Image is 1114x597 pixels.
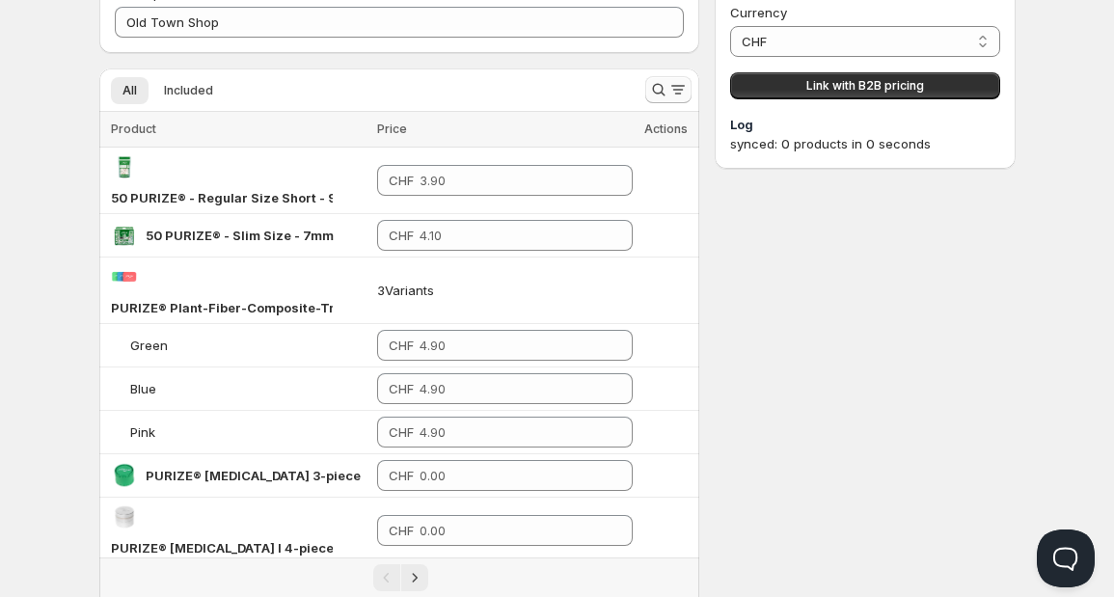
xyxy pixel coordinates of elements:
[99,557,700,597] nav: Pagination
[130,422,155,442] div: Pink
[111,540,334,556] span: PURIZE® [MEDICAL_DATA] I 4-piece
[389,173,414,188] span: CHF
[420,220,604,251] input: 4.10
[730,72,999,99] button: Link with B2B pricing
[377,122,407,136] span: Price
[389,523,414,538] span: CHF
[130,381,156,396] span: Blue
[146,466,361,485] div: PURIZE® Grinder 3-piece
[420,373,604,404] input: 4.90
[420,460,604,491] input: 0.00
[806,78,924,94] span: Link with B2B pricing
[420,515,604,546] input: 0.00
[420,165,604,196] input: 3.90
[1037,529,1095,587] iframe: Help Scout Beacon - Open
[115,7,685,38] input: Private internal description
[111,300,375,315] span: PURIZE® Plant-Fiber-Composite-Tray KIT
[130,379,156,398] div: Blue
[111,298,333,317] div: PURIZE® Plant-Fiber-Composite-Tray KIT
[371,258,639,324] td: 3 Variants
[111,190,360,205] span: 50 PURIZE® - Regular Size Short - 9mm
[130,424,155,440] span: Pink
[164,83,213,98] span: Included
[122,83,137,98] span: All
[389,381,414,396] span: CHF
[420,330,604,361] input: 4.90
[389,424,414,440] span: CHF
[146,228,334,243] span: 50 PURIZE® - Slim Size - 7mm
[389,338,414,353] span: CHF
[111,538,333,557] div: PURIZE® Grinder I 4-piece
[401,564,428,591] button: Next
[730,5,787,20] span: Currency
[111,122,156,136] span: Product
[645,76,692,103] button: Search and filter results
[730,134,999,153] div: synced: 0 products in 0 seconds
[146,226,334,245] div: 50 PURIZE® - Slim Size - 7mm
[644,122,688,136] span: Actions
[130,338,168,353] span: Green
[111,188,333,207] div: 50 PURIZE® - Regular Size Short - 9mm
[730,115,999,134] h3: Log
[130,336,168,355] div: Green
[146,468,361,483] span: PURIZE® [MEDICAL_DATA] 3-piece
[389,228,414,243] span: CHF
[389,468,414,483] span: CHF
[420,417,604,448] input: 4.90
